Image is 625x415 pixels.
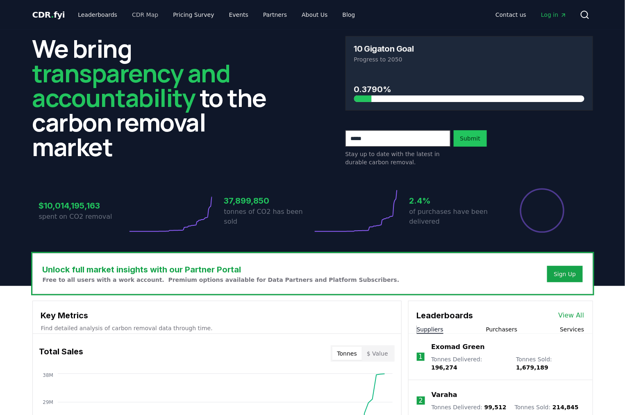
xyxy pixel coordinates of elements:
[454,130,487,147] button: Submit
[534,7,573,22] a: Log in
[71,7,124,22] a: Leaderboards
[419,396,423,406] p: 2
[32,36,280,159] h2: We bring to the carbon removal market
[431,355,508,372] p: Tonnes Delivered :
[486,325,518,333] button: Purchasers
[409,195,498,207] h3: 2.4%
[39,212,127,222] p: spent on CO2 removal
[354,55,584,63] p: Progress to 2050
[409,207,498,227] p: of purchases have been delivered
[418,352,423,362] p: 1
[484,404,507,410] span: 99,512
[431,342,485,352] a: Exomad Green
[39,345,84,362] h3: Total Sales
[417,309,473,322] h3: Leaderboards
[51,10,54,20] span: .
[43,399,53,405] tspan: 29M
[71,7,361,22] nav: Main
[43,372,53,378] tspan: 38M
[541,11,566,19] span: Log in
[32,9,65,20] a: CDR.fyi
[39,200,127,212] h3: $10,014,195,163
[43,276,400,284] p: Free to all users with a work account. Premium options available for Data Partners and Platform S...
[516,364,548,371] span: 1,679,189
[354,83,584,95] h3: 0.3790%
[417,325,443,333] button: Suppliers
[224,207,313,227] p: tonnes of CO2 has been sold
[560,325,584,333] button: Services
[332,347,362,360] button: Tonnes
[41,324,393,332] p: Find detailed analysis of carbon removal data through time.
[559,311,584,320] a: View All
[431,364,457,371] span: 196,274
[362,347,393,360] button: $ Value
[295,7,334,22] a: About Us
[223,7,255,22] a: Events
[554,270,576,278] a: Sign Up
[345,150,450,166] p: Stay up to date with the latest in durable carbon removal.
[41,309,393,322] h3: Key Metrics
[32,56,230,114] span: transparency and accountability
[432,390,457,400] a: Varaha
[489,7,573,22] nav: Main
[489,7,533,22] a: Contact us
[166,7,220,22] a: Pricing Survey
[552,404,579,410] span: 214,845
[125,7,165,22] a: CDR Map
[32,10,65,20] span: CDR fyi
[516,355,584,372] p: Tonnes Sold :
[43,263,400,276] h3: Unlock full market insights with our Partner Portal
[519,188,565,234] div: Percentage of sales delivered
[336,7,362,22] a: Blog
[354,45,414,53] h3: 10 Gigaton Goal
[432,403,507,411] p: Tonnes Delivered :
[547,266,582,282] button: Sign Up
[515,403,579,411] p: Tonnes Sold :
[257,7,293,22] a: Partners
[224,195,313,207] h3: 37,899,850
